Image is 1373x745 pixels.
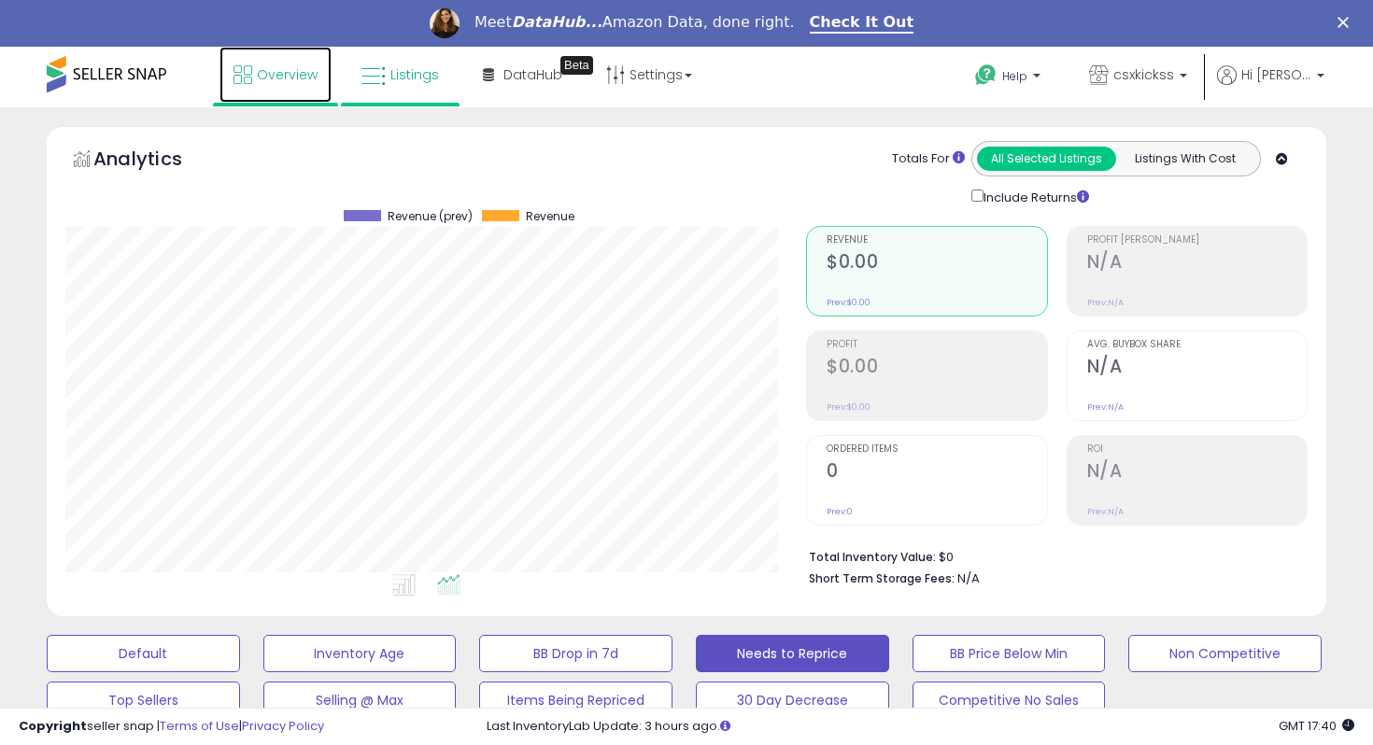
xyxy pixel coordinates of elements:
strong: Copyright [19,717,87,735]
button: Items Being Repriced [479,682,672,719]
a: Check It Out [810,13,914,34]
div: Close [1338,17,1356,28]
i: Get Help [974,63,998,87]
button: Needs to Reprice [696,635,889,672]
b: Short Term Storage Fees: [809,570,955,586]
h2: $0.00 [827,251,1046,276]
div: Tooltip anchor [560,56,593,75]
h2: N/A [1087,356,1307,381]
small: Prev: 0 [827,506,853,517]
small: Prev: N/A [1087,506,1124,517]
div: Include Returns [957,186,1111,207]
div: Last InventoryLab Update: 3 hours ago. [487,718,1355,736]
span: Listings [390,65,439,84]
span: Revenue [526,210,574,223]
b: Total Inventory Value: [809,549,936,565]
div: Meet Amazon Data, done right. [474,13,795,32]
h2: N/A [1087,251,1307,276]
span: Profit [827,340,1046,350]
button: Selling @ Max [263,682,457,719]
div: Totals For [892,150,965,168]
button: Listings With Cost [1115,147,1254,171]
button: Top Sellers [47,682,240,719]
span: 2025-09-12 17:40 GMT [1279,717,1354,735]
a: Hi [PERSON_NAME] [1217,65,1324,107]
span: Revenue [827,235,1046,246]
a: Privacy Policy [242,717,324,735]
span: DataHub [503,65,562,84]
small: Prev: N/A [1087,297,1124,308]
a: csxkickss [1075,47,1201,107]
span: ROI [1087,444,1307,455]
button: Competitive No Sales [913,682,1106,719]
a: Settings [592,47,706,103]
h2: $0.00 [827,356,1046,381]
span: Ordered Items [827,444,1046,455]
button: Inventory Age [263,635,457,672]
small: Prev: $0.00 [827,297,871,308]
h5: Analytics [93,146,219,176]
button: Default [47,635,240,672]
i: DataHub... [512,13,602,31]
small: Prev: N/A [1087,401,1124,413]
a: Listings [347,47,453,103]
span: N/A [957,569,980,587]
span: Revenue (prev) [388,210,473,223]
li: $0 [809,544,1294,567]
span: Help [1002,68,1027,84]
a: DataHub [469,47,576,103]
h2: N/A [1087,460,1307,485]
button: BB Price Below Min [913,635,1106,672]
span: csxkickss [1113,65,1174,84]
button: All Selected Listings [977,147,1116,171]
a: Overview [219,47,332,103]
a: Help [960,49,1059,107]
button: 30 Day Decrease [696,682,889,719]
span: Hi [PERSON_NAME] [1241,65,1311,84]
button: BB Drop in 7d [479,635,672,672]
small: Prev: $0.00 [827,401,871,413]
h2: 0 [827,460,1046,485]
span: Avg. Buybox Share [1087,340,1307,350]
span: Profit [PERSON_NAME] [1087,235,1307,246]
button: Non Competitive [1128,635,1322,672]
div: seller snap | | [19,718,324,736]
img: Profile image for Georgie [430,8,460,38]
a: Terms of Use [160,717,239,735]
span: Overview [257,65,318,84]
